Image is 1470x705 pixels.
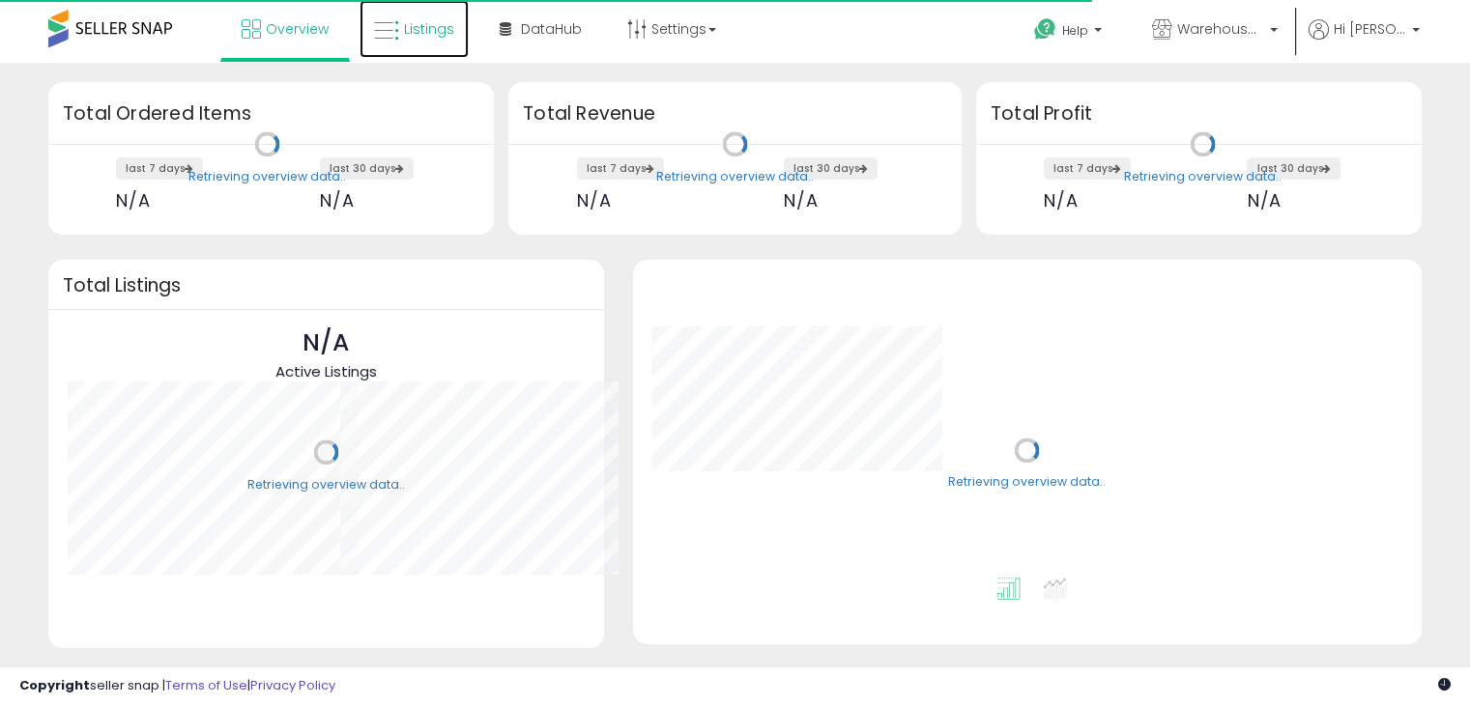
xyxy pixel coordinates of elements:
[250,676,335,694] a: Privacy Policy
[188,168,346,185] div: Retrieving overview data..
[1334,19,1406,39] span: Hi [PERSON_NAME]
[1019,3,1121,63] a: Help
[948,474,1106,492] div: Retrieving overview data..
[1124,168,1282,185] div: Retrieving overview data..
[521,19,582,39] span: DataHub
[19,676,90,694] strong: Copyright
[1177,19,1264,39] span: Warehouse Limited
[266,19,329,39] span: Overview
[1033,17,1057,42] i: Get Help
[165,676,247,694] a: Terms of Use
[19,677,335,695] div: seller snap | |
[404,19,454,39] span: Listings
[656,168,814,185] div: Retrieving overview data..
[247,476,405,493] div: Retrieving overview data..
[1309,19,1420,63] a: Hi [PERSON_NAME]
[1062,22,1088,39] span: Help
